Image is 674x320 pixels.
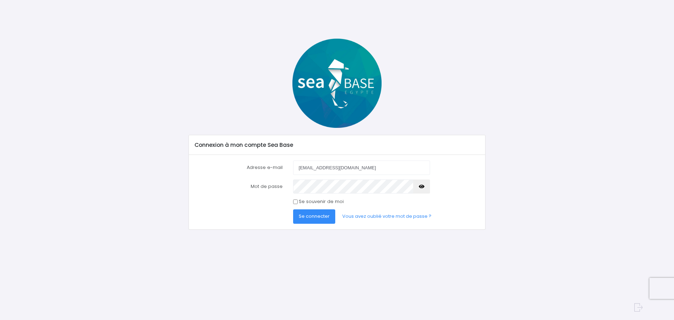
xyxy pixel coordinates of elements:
[190,179,288,194] label: Mot de passe
[190,161,288,175] label: Adresse e-mail
[337,209,437,223] a: Vous avez oublié votre mot de passe ?
[299,198,344,205] label: Se souvenir de moi
[299,213,330,220] span: Se connecter
[293,209,335,223] button: Se connecter
[189,135,485,155] div: Connexion à mon compte Sea Base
